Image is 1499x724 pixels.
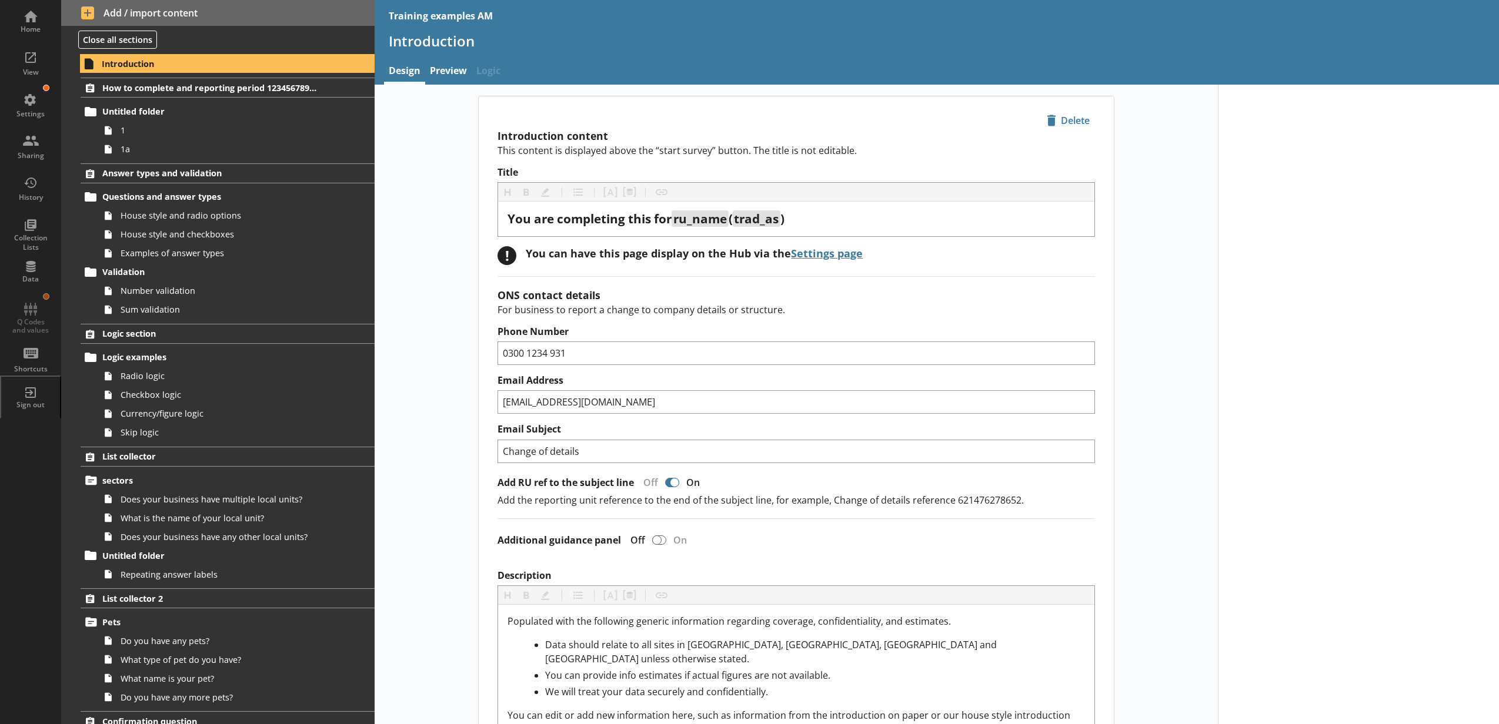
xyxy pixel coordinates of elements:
[61,447,375,584] li: List collectorsectorsDoes your business have multiple local units?What is the name of your local ...
[1041,110,1095,130] button: Delete
[780,210,784,227] span: )
[102,266,316,277] span: Validation
[81,612,375,631] a: Pets
[99,527,375,546] a: Does your business have any other local units?
[102,451,316,462] span: List collector
[389,9,493,22] div: Training examples AM
[102,167,316,179] span: Answer types and validation
[86,263,375,319] li: ValidationNumber validationSum validation
[86,187,375,263] li: Questions and answer typesHouse style and radio optionsHouse style and checkboxesExamples of answ...
[389,32,1485,50] h1: Introduction
[634,476,663,489] div: Off
[121,229,321,240] span: House style and checkboxes
[81,546,375,565] a: Untitled folder
[10,274,51,284] div: Data
[86,546,375,584] li: Untitled folderRepeating answer labels
[81,263,375,281] a: Validation
[121,125,321,136] span: 1
[99,688,375,706] a: Do you have any more pets?
[86,348,375,442] li: Logic examplesRadio logicCheckbox logicCurrency/figure logicSkip logic
[99,404,375,423] a: Currency/figure logic
[81,324,375,344] a: Logic section
[498,129,1095,143] h2: Introduction content
[498,166,1095,179] label: Title
[102,616,316,628] span: Pets
[472,59,505,85] span: Logic
[61,588,375,706] li: List collector 2PetsDo you have any pets?What type of pet do you have?What name is your pet?Do yo...
[498,423,1095,435] label: Email Subject
[99,244,375,263] a: Examples of answer types
[102,191,316,202] span: Questions and answer types
[61,163,375,319] li: Answer types and validationQuestions and answer typesHouse style and radio optionsHouse style and...
[102,82,316,93] span: How to complete and reporting period 123456789 123456789
[498,144,1095,157] p: This content is displayed above the “start survey” button. The title is not editable.
[99,490,375,508] a: Does your business have multiple local units?
[498,569,1095,582] label: Description
[121,285,321,296] span: Number validation
[121,673,321,684] span: What name is your pet?
[102,58,316,69] span: Introduction
[498,246,516,265] div: !
[10,68,51,77] div: View
[10,400,51,410] div: Sign out
[729,210,733,227] span: (
[669,534,696,547] div: On
[102,475,316,486] span: sectors
[10,25,51,34] div: Home
[121,512,321,524] span: What is the name of your local unit?
[10,109,51,119] div: Settings
[99,631,375,650] a: Do you have any pets?
[102,550,316,561] span: Untitled folder
[81,102,375,121] a: Untitled folder
[81,187,375,206] a: Questions and answer types
[121,569,321,580] span: Repeating answer labels
[508,615,951,628] span: Populated with the following generic information regarding coverage, confidentiality, and estimates.
[121,389,321,400] span: Checkbox logic
[99,565,375,584] a: Repeating answer labels
[121,531,321,542] span: Does your business have any other local units?
[99,206,375,225] a: House style and radio options
[498,534,621,547] label: Additional guidance panel
[121,370,321,381] span: Radio logic
[102,351,316,363] span: Logic examples
[121,210,321,221] span: House style and radio options
[99,423,375,442] a: Skip logic
[10,151,51,160] div: Sharing
[508,211,1085,227] div: Title
[791,246,863,260] a: Settings page
[81,588,375,608] a: List collector 2
[99,300,375,319] a: Sum validation
[498,288,1095,302] h2: ONS contact details
[99,281,375,300] a: Number validation
[673,210,727,227] span: ru_name
[99,386,375,404] a: Checkbox logic
[10,193,51,202] div: History
[545,685,768,698] span: We will treat your data securely and confidentially.
[498,477,634,489] label: Add RU ref to the subject line
[384,59,425,85] a: Design
[81,348,375,367] a: Logic examples
[526,246,863,260] div: You can have this page display on the Hub via the
[86,612,375,706] li: PetsDo you have any pets?What type of pet do you have?What name is your pet?Do you have any more ...
[498,494,1095,507] p: Add the reporting unit reference to the end of the subject line, for example, Change of details r...
[81,6,355,19] span: Add / import content
[99,650,375,669] a: What type of pet do you have?
[99,225,375,244] a: House style and checkboxes
[102,328,316,339] span: Logic section
[81,471,375,490] a: sectors
[498,303,1095,316] p: For business to report a change to company details or structure.
[121,427,321,438] span: Skip logic
[121,408,321,419] span: Currency/figure logic
[121,143,321,155] span: 1a
[734,210,779,227] span: trad_as
[99,508,375,527] a: What is the name of your local unit?
[545,669,830,682] span: You can provide info estimates if actual figures are not available.
[425,59,472,85] a: Preview
[121,304,321,315] span: Sum validation
[508,210,672,227] span: You are completing this for
[682,476,709,489] div: On
[545,638,999,665] span: Data should relate to all sites in [GEOGRAPHIC_DATA], [GEOGRAPHIC_DATA], [GEOGRAPHIC_DATA] and [G...
[121,494,321,505] span: Does your business have multiple local units?
[121,692,321,703] span: Do you have any more pets?
[81,447,375,467] a: List collector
